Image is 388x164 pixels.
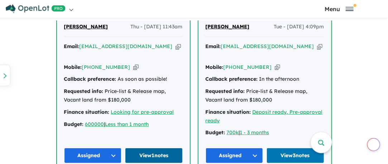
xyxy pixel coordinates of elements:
span: Thu - [DATE] 11:43am [131,23,183,31]
div: Price-list & Release map, Vacant land from $180,000 [64,87,183,104]
button: Assigned [64,148,122,163]
strong: Budget: [206,129,225,136]
a: 1 - 3 months [240,129,269,136]
a: Less than 1 month [105,121,149,127]
button: Copy [133,64,139,71]
button: Toggle navigation [292,5,386,12]
strong: Requested info: [64,88,104,94]
a: Looking for pre-approval [111,109,174,115]
a: View1notes [125,148,183,163]
button: Copy [275,64,280,71]
button: Assigned [206,148,263,163]
strong: Requested info: [206,88,245,94]
a: [PHONE_NUMBER] [224,64,272,70]
a: 700k [227,129,239,136]
strong: Callback preference: [206,76,258,82]
strong: Budget: [64,121,84,127]
div: As soon as possible! [64,75,183,84]
button: Copy [176,43,181,50]
a: View3notes [267,148,324,163]
a: [PERSON_NAME] [206,23,250,31]
a: 600000 [85,121,104,127]
div: | [64,120,183,129]
span: Tue - [DATE] 4:09pm [274,23,324,31]
strong: Callback preference: [64,76,116,82]
span: [PERSON_NAME] [206,23,250,30]
strong: Finance situation: [206,109,251,115]
strong: Email: [206,43,221,50]
a: Deposit ready, Pre-approval ready [206,109,323,124]
img: Openlot PRO Logo White [6,4,66,13]
div: | [206,128,324,137]
a: [EMAIL_ADDRESS][DOMAIN_NAME] [80,43,173,50]
div: Price-list & Release map, Vacant land from $180,000 [206,87,324,104]
div: In the afternoon [206,75,324,84]
strong: Mobile: [64,64,82,70]
a: [EMAIL_ADDRESS][DOMAIN_NAME] [221,43,314,50]
button: Copy [317,43,322,50]
a: [PHONE_NUMBER] [82,64,130,70]
strong: Email: [64,43,80,50]
a: [PERSON_NAME] [64,23,108,31]
strong: Mobile: [206,64,224,70]
strong: Finance situation: [64,109,110,115]
span: [PERSON_NAME] [64,23,108,30]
